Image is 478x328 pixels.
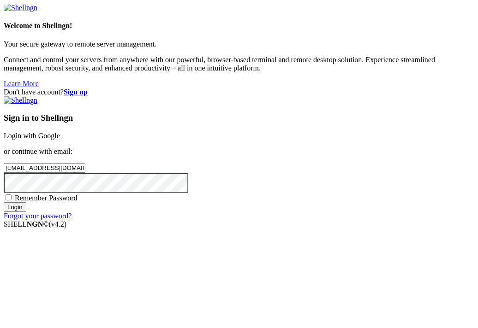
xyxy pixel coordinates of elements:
[4,80,39,88] a: Learn More
[4,147,474,156] p: or continue with email:
[4,40,474,48] p: Your secure gateway to remote server management.
[4,96,37,105] img: Shellngn
[4,163,85,173] input: Email address
[4,56,474,72] p: Connect and control your servers from anywhere with our powerful, browser-based terminal and remo...
[4,132,60,140] a: Login with Google
[15,194,78,202] span: Remember Password
[4,202,26,212] input: Login
[4,113,474,123] h3: Sign in to Shellngn
[4,88,474,96] div: Don't have account?
[49,220,67,228] span: 4.2.0
[27,220,43,228] b: NGN
[6,194,12,200] input: Remember Password
[4,4,37,12] img: Shellngn
[4,220,66,228] span: SHELL ©
[4,22,474,30] h4: Welcome to Shellngn!
[4,212,72,220] a: Forgot your password?
[64,88,88,96] a: Sign up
